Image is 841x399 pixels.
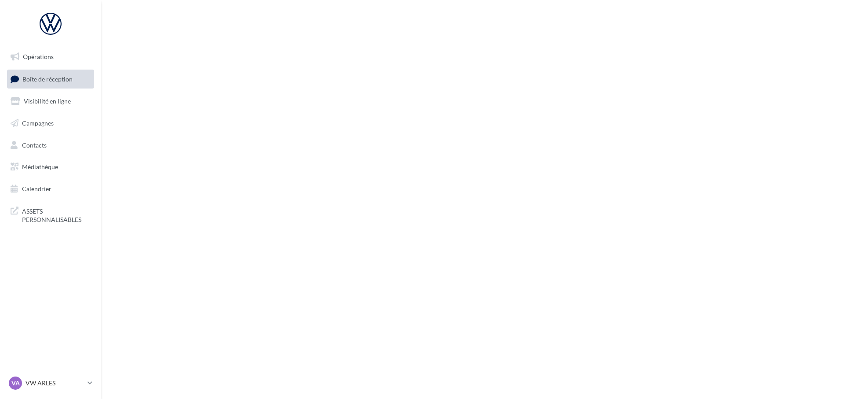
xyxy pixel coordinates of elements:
a: VA VW ARLES [7,375,94,392]
a: Contacts [5,136,96,155]
a: Opérations [5,48,96,66]
span: Calendrier [22,185,51,192]
a: ASSETS PERSONNALISABLES [5,202,96,228]
a: Visibilité en ligne [5,92,96,111]
span: Opérations [23,53,54,60]
a: Boîte de réception [5,70,96,89]
a: Médiathèque [5,158,96,176]
p: VW ARLES [26,379,84,388]
span: VA [11,379,20,388]
a: Campagnes [5,114,96,133]
a: Calendrier [5,180,96,198]
span: Contacts [22,141,47,148]
span: Médiathèque [22,163,58,170]
span: Visibilité en ligne [24,97,71,105]
span: ASSETS PERSONNALISABLES [22,205,91,224]
span: Campagnes [22,119,54,127]
span: Boîte de réception [22,75,73,82]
